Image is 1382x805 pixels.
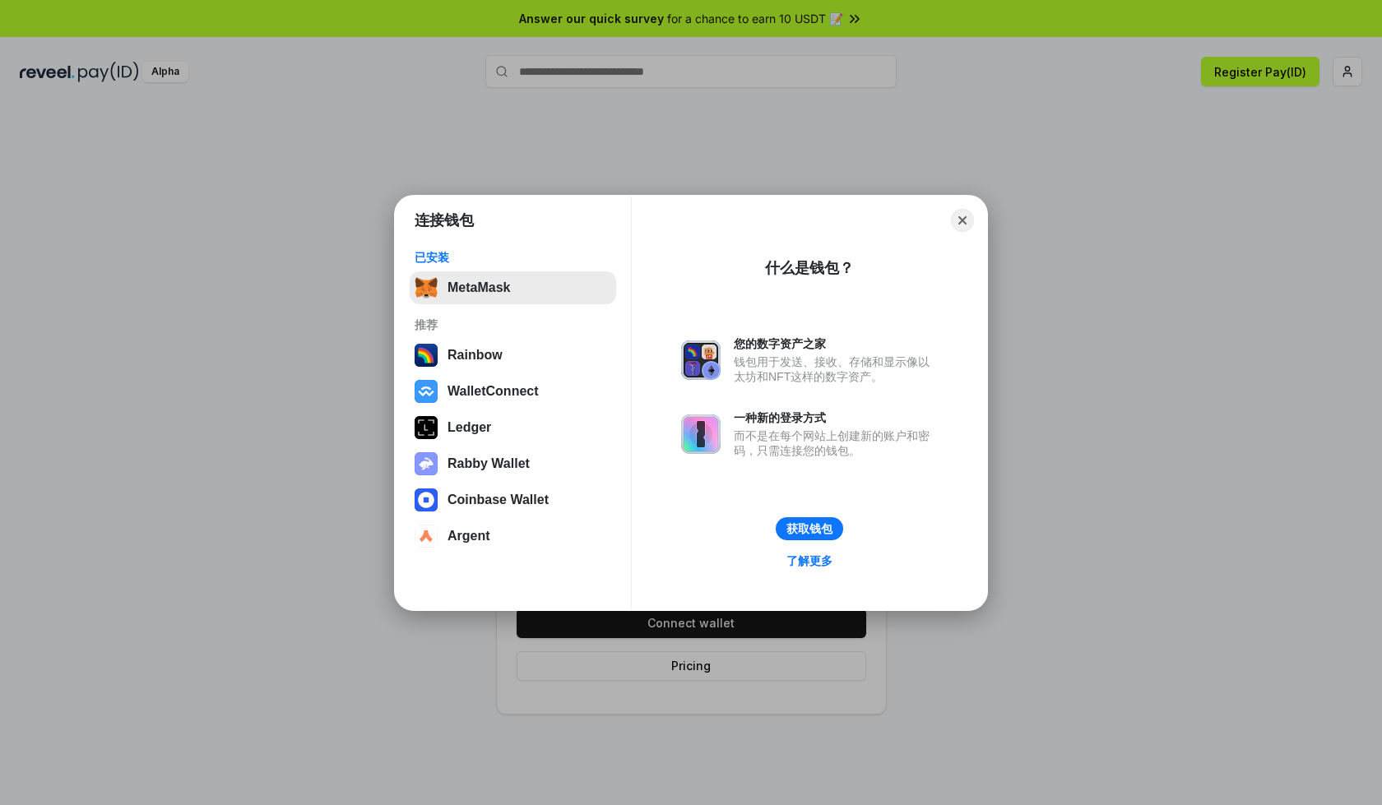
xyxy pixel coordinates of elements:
[765,258,854,278] div: 什么是钱包？
[410,483,616,516] button: Coinbase Wallet
[786,521,832,536] div: 获取钱包
[448,529,490,544] div: Argent
[734,410,938,425] div: 一种新的登录方式
[415,380,438,403] img: svg+xml,%3Csvg%20width%3D%2228%22%20height%3D%2228%22%20viewBox%3D%220%200%2028%2028%22%20fill%3D...
[448,384,539,399] div: WalletConnect
[951,209,974,232] button: Close
[448,348,503,363] div: Rainbow
[734,336,938,351] div: 您的数字资产之家
[786,553,832,568] div: 了解更多
[448,456,530,471] div: Rabby Wallet
[415,276,438,299] img: svg+xml,%3Csvg%20fill%3D%22none%22%20height%3D%2233%22%20viewBox%3D%220%200%2035%2033%22%20width%...
[415,317,611,332] div: 推荐
[415,250,611,265] div: 已安装
[734,428,938,458] div: 而不是在每个网站上创建新的账户和密码，只需连接您的钱包。
[410,520,616,553] button: Argent
[448,280,510,295] div: MetaMask
[415,211,474,230] h1: 连接钱包
[776,517,843,540] button: 获取钱包
[448,493,549,507] div: Coinbase Wallet
[448,420,491,435] div: Ledger
[410,411,616,444] button: Ledger
[415,344,438,367] img: svg+xml,%3Csvg%20width%3D%22120%22%20height%3D%22120%22%20viewBox%3D%220%200%20120%20120%22%20fil...
[415,452,438,475] img: svg+xml,%3Csvg%20xmlns%3D%22http%3A%2F%2Fwww.w3.org%2F2000%2Fsvg%22%20fill%3D%22none%22%20viewBox...
[734,354,938,384] div: 钱包用于发送、接收、存储和显示像以太坊和NFT这样的数字资产。
[681,340,721,380] img: svg+xml,%3Csvg%20xmlns%3D%22http%3A%2F%2Fwww.w3.org%2F2000%2Fsvg%22%20fill%3D%22none%22%20viewBox...
[415,488,438,511] img: svg+xml,%3Csvg%20width%3D%2228%22%20height%3D%2228%22%20viewBox%3D%220%200%2028%2028%22%20fill%3D...
[410,271,616,304] button: MetaMask
[410,447,616,480] button: Rabby Wallet
[415,525,438,548] img: svg+xml,%3Csvg%20width%3D%2228%22%20height%3D%2228%22%20viewBox%3D%220%200%2028%2028%22%20fill%3D...
[410,339,616,372] button: Rainbow
[415,416,438,439] img: svg+xml,%3Csvg%20xmlns%3D%22http%3A%2F%2Fwww.w3.org%2F2000%2Fsvg%22%20width%3D%2228%22%20height%3...
[777,550,842,571] a: 了解更多
[410,375,616,408] button: WalletConnect
[681,414,721,454] img: svg+xml,%3Csvg%20xmlns%3D%22http%3A%2F%2Fwww.w3.org%2F2000%2Fsvg%22%20fill%3D%22none%22%20viewBox...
